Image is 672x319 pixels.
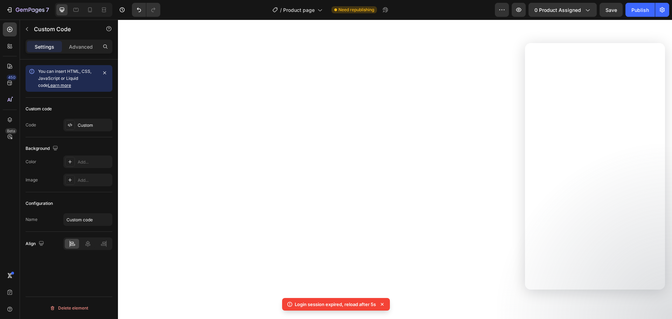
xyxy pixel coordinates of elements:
button: Publish [625,3,655,17]
div: Add... [78,177,111,183]
p: Settings [35,43,54,50]
p: 7 [46,6,49,14]
div: Name [26,216,37,223]
p: Custom Code [34,25,93,33]
span: Product page [283,6,315,14]
div: Color [26,159,36,165]
a: Learn more [48,83,71,88]
div: Code [26,122,36,128]
button: Delete element [26,303,112,314]
p: Advanced [69,43,93,50]
div: Add... [78,159,111,165]
iframe: Intercom live chat [525,43,665,290]
button: 0 product assigned [528,3,597,17]
span: Need republishing [338,7,374,13]
div: 450 [7,75,17,80]
div: Custom code [26,106,52,112]
div: Configuration [26,200,53,207]
iframe: Design area [118,20,672,319]
div: Background [26,144,59,153]
iframe: Intercom live chat [648,285,665,301]
div: Align [26,239,45,249]
span: / [280,6,282,14]
button: 7 [3,3,52,17]
div: Image [26,177,38,183]
div: Delete element [50,304,88,312]
div: Beta [5,128,17,134]
div: Publish [631,6,649,14]
span: You can insert HTML, CSS, JavaScript or Liquid code [38,69,91,88]
div: Custom [78,122,111,129]
span: 0 product assigned [534,6,581,14]
div: Undo/Redo [132,3,160,17]
button: Save [600,3,623,17]
p: Login session expired, reload after 5s [295,301,376,308]
span: Save [605,7,617,13]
